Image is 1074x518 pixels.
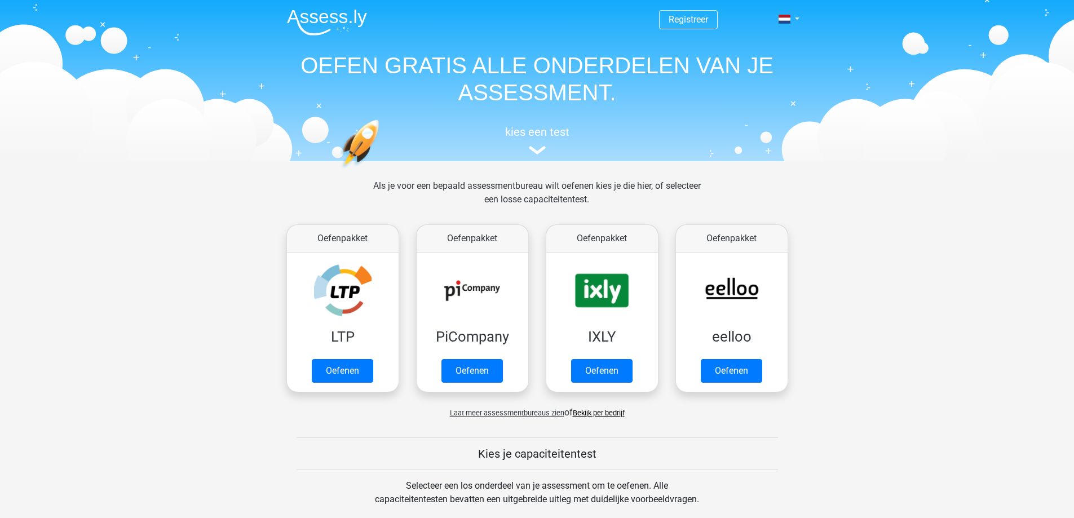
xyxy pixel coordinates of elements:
[312,359,373,383] a: Oefenen
[278,125,797,155] a: kies een test
[529,146,546,154] img: assessment
[701,359,762,383] a: Oefenen
[278,52,797,106] h1: OEFEN GRATIS ALLE ONDERDELEN VAN JE ASSESSMENT.
[364,179,710,220] div: Als je voor een bepaald assessmentbureau wilt oefenen kies je die hier, of selecteer een losse ca...
[297,447,778,461] h5: Kies je capaciteitentest
[669,14,708,25] a: Registreer
[340,119,423,222] img: oefenen
[441,359,503,383] a: Oefenen
[278,397,797,419] div: of
[287,9,367,36] img: Assessly
[573,409,625,417] a: Bekijk per bedrijf
[571,359,633,383] a: Oefenen
[450,409,564,417] span: Laat meer assessmentbureaus zien
[278,125,797,139] h5: kies een test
